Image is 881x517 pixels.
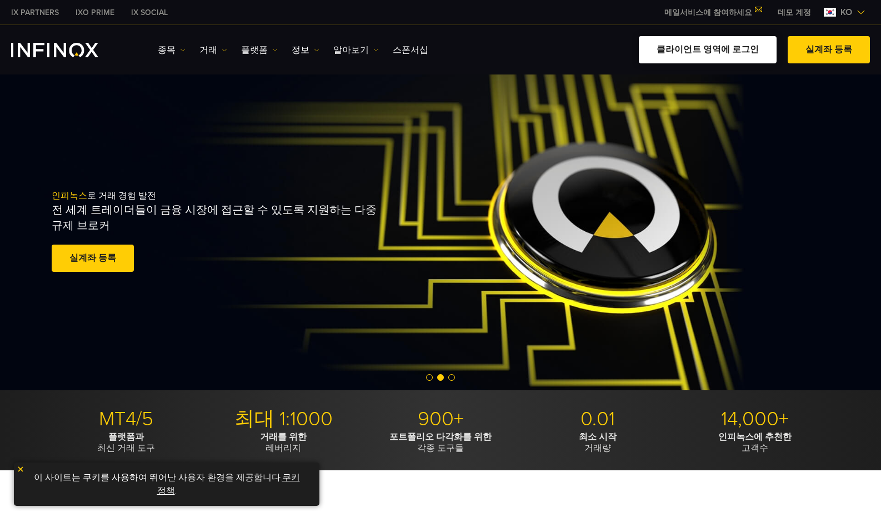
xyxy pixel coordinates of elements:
[389,431,492,443] strong: 포트폴리오 다각화를 위한
[426,374,433,381] span: Go to slide 1
[241,43,278,57] a: 플랫폼
[52,431,201,454] p: 최신 거래 도구
[769,7,819,18] a: INFINOX MENU
[656,8,769,17] a: 메일서비스에 참여하세요
[158,43,186,57] a: 종목
[3,7,67,18] a: INFINOX
[680,407,829,431] p: 14,000+
[52,172,464,292] div: 로 거래 경험 발전
[579,431,617,443] strong: 최소 시작
[718,431,792,443] strong: 인피녹스에 추천한
[209,407,358,431] p: 최대 1:1000
[209,431,358,454] p: 레버리지
[199,43,227,57] a: 거래
[680,431,829,454] p: 고객수
[366,407,515,431] p: 900+
[52,407,201,431] p: MT4/5
[523,407,672,431] p: 0.01
[67,7,123,18] a: INFINOX
[523,431,672,454] p: 거래량
[836,6,857,19] span: ko
[333,43,379,57] a: 알아보기
[17,465,24,473] img: yellow close icon
[52,245,134,272] a: 실계좌 등록
[639,36,777,63] a: 클라이언트 영역에 로그인
[366,431,515,454] p: 각종 도구들
[11,43,124,57] a: INFINOX Logo
[123,7,176,18] a: INFINOX
[788,36,870,63] a: 실계좌 등록
[448,374,455,381] span: Go to slide 3
[52,190,87,201] span: 인피녹스
[108,431,144,443] strong: 플랫폼과
[19,468,314,500] p: 이 사이트는 쿠키를 사용하여 뛰어난 사용자 환경을 제공합니다. .
[52,202,382,233] p: 전 세계 트레이더들이 금융 시장에 접근할 수 있도록 지원하는 다중 규제 브로커
[292,43,319,57] a: 정보
[437,374,444,381] span: Go to slide 2
[393,43,428,57] a: 스폰서십
[260,431,307,443] strong: 거래를 위한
